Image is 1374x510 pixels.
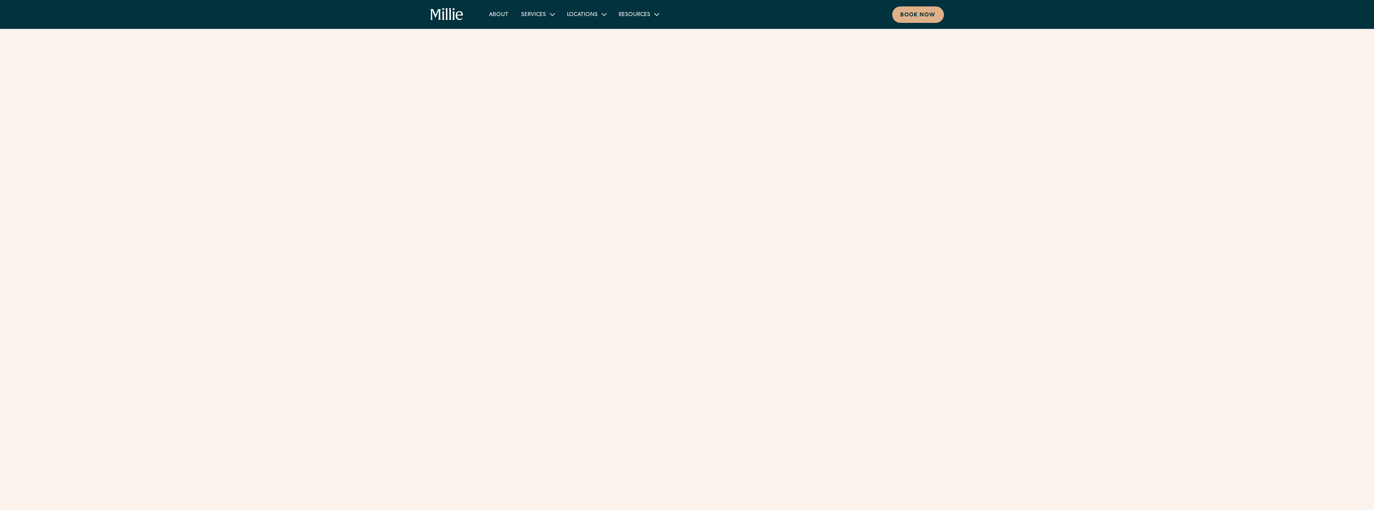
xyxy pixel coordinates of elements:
div: Locations [567,11,598,19]
a: About [483,8,515,21]
div: Services [521,11,546,19]
a: Book now [892,6,944,23]
a: home [430,8,464,21]
div: Resources [619,11,650,19]
div: Resources [612,8,665,21]
div: Book now [900,11,936,20]
div: Services [515,8,560,21]
div: Locations [560,8,612,21]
